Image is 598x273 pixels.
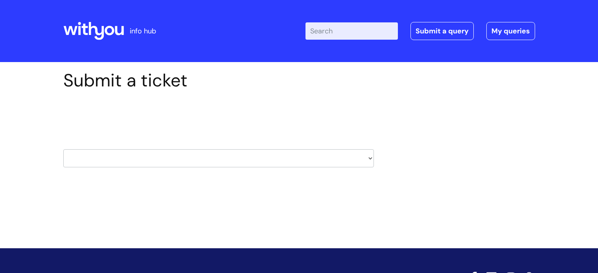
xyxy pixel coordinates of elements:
[486,22,535,40] a: My queries
[63,109,374,124] h2: Select issue type
[130,25,156,37] p: info hub
[305,22,398,40] input: Search
[410,22,474,40] a: Submit a query
[63,70,374,91] h1: Submit a ticket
